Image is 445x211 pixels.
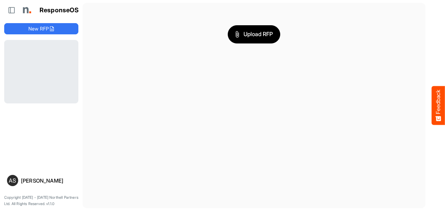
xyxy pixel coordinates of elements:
button: New RFP [4,23,78,34]
div: [PERSON_NAME] [21,178,76,183]
button: Feedback [432,86,445,125]
button: Upload RFP [228,25,280,43]
img: Northell [19,3,33,17]
p: Copyright [DATE] - [DATE] Northell Partners Ltd. All Rights Reserved. v1.1.0 [4,195,78,207]
h1: ResponseOS [40,7,79,14]
span: Upload RFP [235,30,273,39]
div: Loading... [4,40,78,103]
span: AS [9,178,16,183]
